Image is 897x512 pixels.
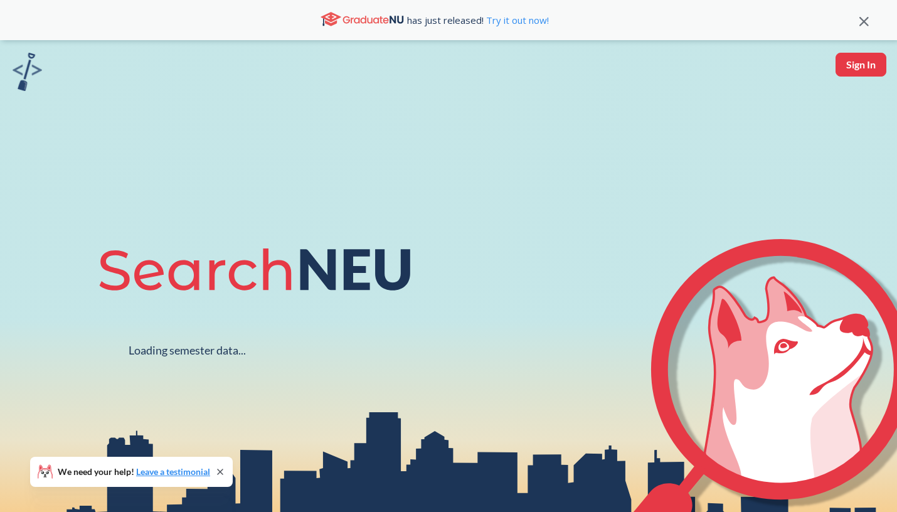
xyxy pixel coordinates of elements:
a: sandbox logo [13,53,42,95]
a: Try it out now! [484,14,549,26]
img: sandbox logo [13,53,42,91]
div: Loading semester data... [129,343,246,358]
span: We need your help! [58,467,210,476]
span: has just released! [407,13,549,27]
button: Sign In [836,53,886,77]
a: Leave a testimonial [136,466,210,477]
